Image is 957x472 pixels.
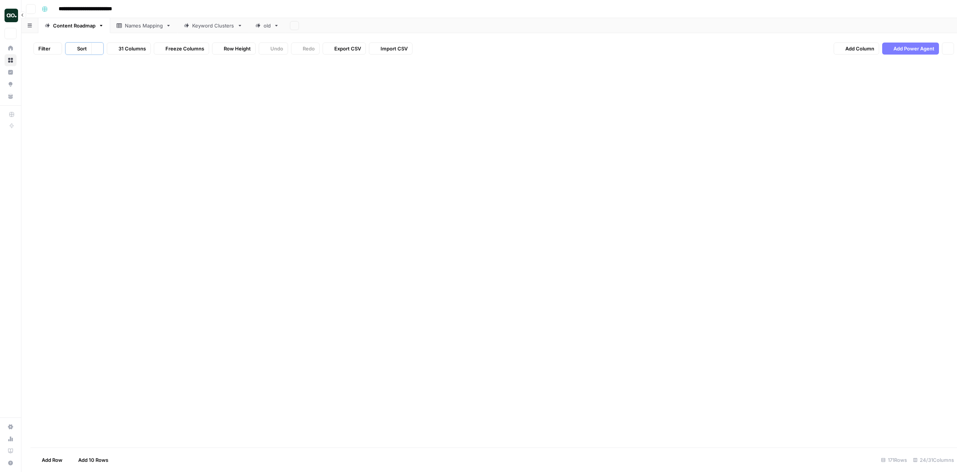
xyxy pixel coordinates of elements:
[5,433,17,445] a: Usage
[270,45,283,52] span: Undo
[53,22,96,29] div: Content Roadmap
[291,43,320,55] button: Redo
[369,43,413,55] button: Import CSV
[5,457,17,469] button: Help + Support
[177,18,249,33] a: Keyword Clusters
[381,45,408,52] span: Import CSV
[125,22,163,29] div: Names Mapping
[334,45,361,52] span: Export CSV
[5,445,17,457] a: Learning Hub
[192,22,234,29] div: Keyword Clusters
[224,45,251,52] span: Row Height
[5,421,17,433] a: Settings
[78,456,108,464] span: Add 10 Rows
[259,43,288,55] button: Undo
[5,6,17,25] button: Workspace: AirOps Builders
[33,43,62,55] button: Filter
[5,66,17,78] a: Insights
[110,18,177,33] a: Names Mapping
[42,456,62,464] span: Add Row
[5,78,17,90] a: Opportunities
[264,22,271,29] div: old
[67,454,113,466] button: Add 10 Rows
[165,45,204,52] span: Freeze Columns
[107,43,151,55] button: 31 Columns
[5,54,17,66] a: Browse
[65,43,91,55] button: Sort
[77,45,87,52] span: Sort
[154,43,209,55] button: Freeze Columns
[323,43,366,55] button: Export CSV
[38,18,110,33] a: Content Roadmap
[118,45,146,52] span: 31 Columns
[212,43,256,55] button: Row Height
[303,45,315,52] span: Redo
[249,18,285,33] a: old
[5,9,18,22] img: AirOps Builders Logo
[5,42,17,54] a: Home
[30,454,67,466] button: Add Row
[38,45,50,52] span: Filter
[5,90,17,102] a: Your Data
